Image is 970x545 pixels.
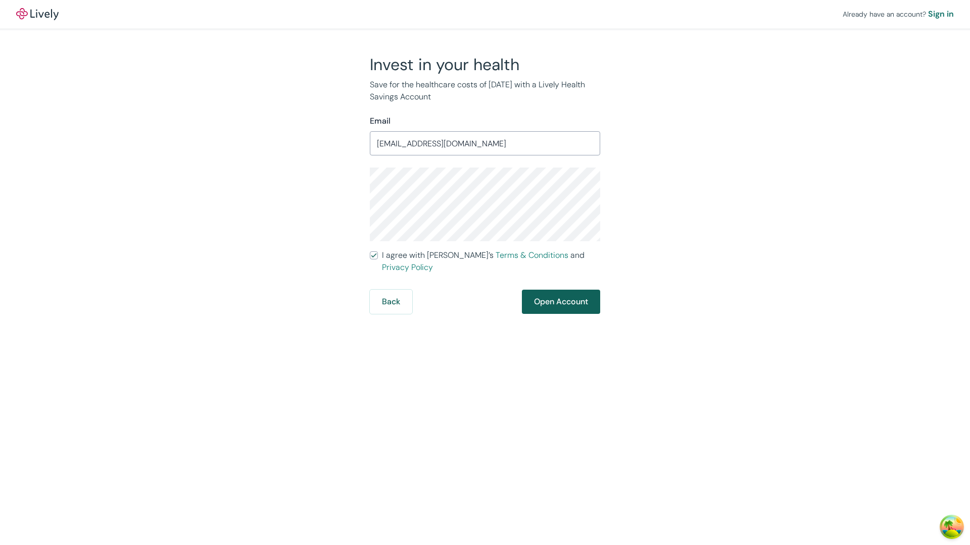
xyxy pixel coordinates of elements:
[522,290,600,314] button: Open Account
[370,79,600,103] p: Save for the healthcare costs of [DATE] with a Lively Health Savings Account
[370,54,600,75] h2: Invest in your health
[382,262,433,272] a: Privacy Policy
[382,249,600,274] span: I agree with [PERSON_NAME]’s and
[16,8,59,20] img: Lively
[496,250,568,260] a: Terms & Conditions
[942,517,962,537] button: Open Tanstack query devtools
[370,115,391,127] label: Email
[928,8,954,20] a: Sign in
[843,8,954,20] div: Already have an account?
[370,290,412,314] button: Back
[16,8,59,20] a: LivelyLively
